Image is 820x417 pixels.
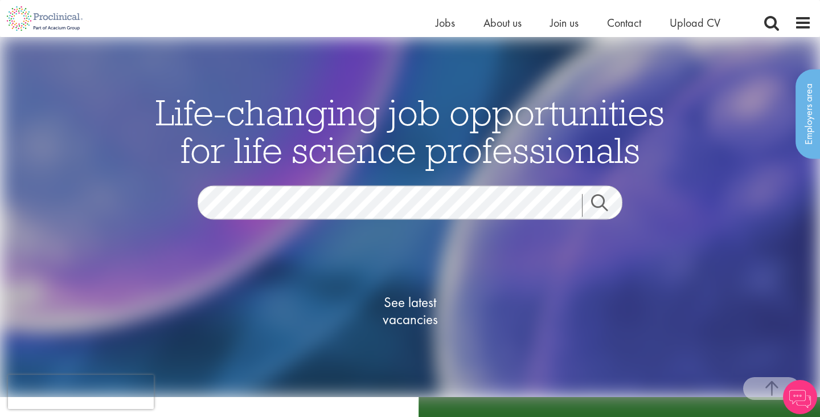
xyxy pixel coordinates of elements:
[582,194,631,216] a: Job search submit button
[607,15,641,30] a: Contact
[353,248,467,373] a: See latestvacancies
[8,375,154,409] iframe: reCAPTCHA
[155,89,665,172] span: Life-changing job opportunities for life science professionals
[1,37,819,397] img: candidate home
[353,293,467,328] span: See latest vacancies
[550,15,579,30] a: Join us
[483,15,522,30] a: About us
[783,380,817,414] img: Chatbot
[436,15,455,30] a: Jobs
[670,15,720,30] a: Upload CV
